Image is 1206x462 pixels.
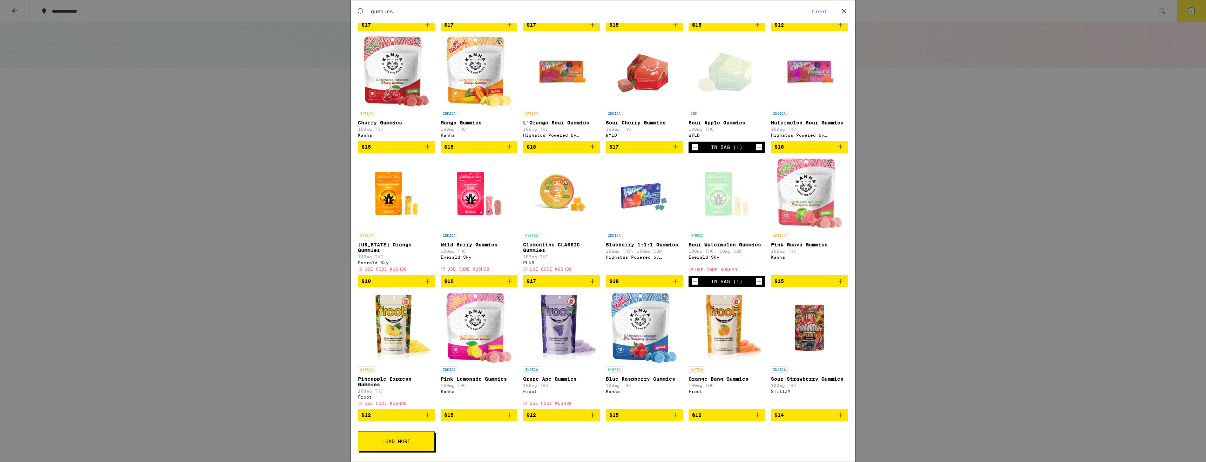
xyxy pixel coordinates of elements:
span: $10 [361,278,371,284]
span: $17 [609,144,619,150]
span: $17 [361,22,371,28]
a: Open page for Sour Strawberry Gummies from STIIIZY [771,293,848,409]
span: $15 [444,144,454,150]
a: Open page for Mango Gummies from Kanha [441,36,518,141]
img: WYLD - Sour Cherry Gummies [609,36,679,107]
p: Cherry Gummies [358,120,435,125]
div: Emerald Sky [689,255,766,259]
p: SATIVA [523,110,540,116]
a: Open page for Sour Apple Gummies from WYLD [689,36,766,142]
button: Add to bag [689,19,766,31]
p: 100mg THC [441,249,518,253]
div: Froot [358,395,435,399]
p: INDICA [771,110,788,116]
p: INDICA [606,110,623,116]
button: Add to bag [358,19,435,31]
div: Froot [523,389,600,394]
p: 100mg THC [523,383,600,388]
p: 100mg THC [606,383,683,388]
div: STIIIZY [771,389,848,394]
p: 100mg THC [771,383,848,388]
p: 100mg THC [358,254,435,259]
span: $18 [609,278,619,284]
button: Add to bag [441,141,518,153]
span: $17 [527,278,536,284]
p: 100mg THC [441,383,518,388]
a: Open page for Sour Cherry Gummies from WYLD [606,36,683,141]
span: USE CODE KUSH30 [447,267,489,272]
a: Open page for California Orange Gummies from Emerald Sky [358,158,435,275]
div: In Bag (1) [711,144,743,150]
span: USE CODE KUSH30 [695,268,737,272]
p: Blueberry 1:1:1 Gummies [606,242,683,247]
span: USE CODE KUSH30 [530,401,572,406]
div: Emerald Sky [358,260,435,265]
button: Increment [756,278,763,285]
p: 100mg THC [523,254,600,259]
p: 100mg THC [358,389,435,393]
p: INDICA [441,232,458,238]
p: Sour Apple Gummies [689,120,766,125]
span: $12 [692,412,702,418]
p: 100mg THC [441,127,518,131]
button: Add to bag [523,275,600,287]
button: Add to bag [358,409,435,421]
button: Add to bag [358,275,435,287]
p: Pineapple Express Gummies [358,376,435,387]
span: $15 [609,412,619,418]
img: Kanha - Blue Raspberry Gummies [611,293,677,363]
div: Kanha [771,255,848,259]
button: Add to bag [771,141,848,153]
p: SATIVA [689,366,705,373]
span: $18 [527,144,536,150]
button: Increment [756,144,763,151]
p: HYBRID [523,232,540,238]
p: INDICA [771,366,788,373]
img: Froot - Grape Ape Gummies [526,293,598,363]
span: $15 [609,22,619,28]
img: Emerald Sky - California Orange Gummies [361,158,432,229]
button: Add to bag [358,141,435,153]
img: Froot - Pineapple Express Gummies [360,293,432,363]
p: 100mg THC [689,127,766,131]
div: WYLD [606,133,683,137]
a: Open page for Clementine CLASSIC Gummies from PLUS [523,158,600,275]
p: Clementine CLASSIC Gummies [523,242,600,253]
p: SATIVA [358,110,375,116]
span: $15 [692,22,702,28]
button: Add to bag [523,141,600,153]
span: $14 [774,412,784,418]
p: Pink Guava Gummies [771,242,848,247]
div: Highatus Powered by Cannabiotix [771,133,848,137]
div: In Bag (1) [711,279,743,284]
p: Grape Ape Gummies [523,376,600,382]
button: Add to bag [771,409,848,421]
div: Froot [689,389,766,394]
a: Open page for Blueberry 1:1:1 Gummies from Highatus Powered by Cannabiotix [606,158,683,275]
img: Highatus Powered by Cannabiotix - Blueberry 1:1:1 Gummies [609,158,679,229]
button: Add to bag [441,409,518,421]
button: Clear [809,8,829,15]
input: Search for products & categories [371,8,809,15]
p: Sour Watermelon Gummies [689,242,766,247]
a: Open page for Wild Berry Gummies from Emerald Sky [441,158,518,275]
button: Add to bag [771,275,848,287]
img: Kanha - Cherry Gummies [364,36,429,107]
p: 100mg THC: 10mg CBD [689,249,766,253]
p: Mango Gummies [441,120,518,125]
p: HYBRID [689,232,705,238]
p: Blue Raspberry Gummies [606,376,683,382]
div: Kanha [441,133,518,137]
img: Froot - Orange Bang Gummies [691,293,763,363]
a: Open page for Sour Watermelon Gummies from Emerald Sky [689,158,766,276]
div: PLUS [523,260,600,265]
img: Highatus Powered by Cannabiotix - L'Orange Sour Gummies [527,36,597,107]
img: Highatus Powered by Cannabiotix - Watermelon Sour Gummies [774,36,845,107]
button: Load More [358,432,435,451]
button: Add to bag [606,409,683,421]
button: Decrement [691,144,698,151]
button: Add to bag [689,409,766,421]
button: Decrement [691,278,698,285]
p: Watermelon Sour Gummies [771,120,848,125]
div: Kanha [441,389,518,394]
